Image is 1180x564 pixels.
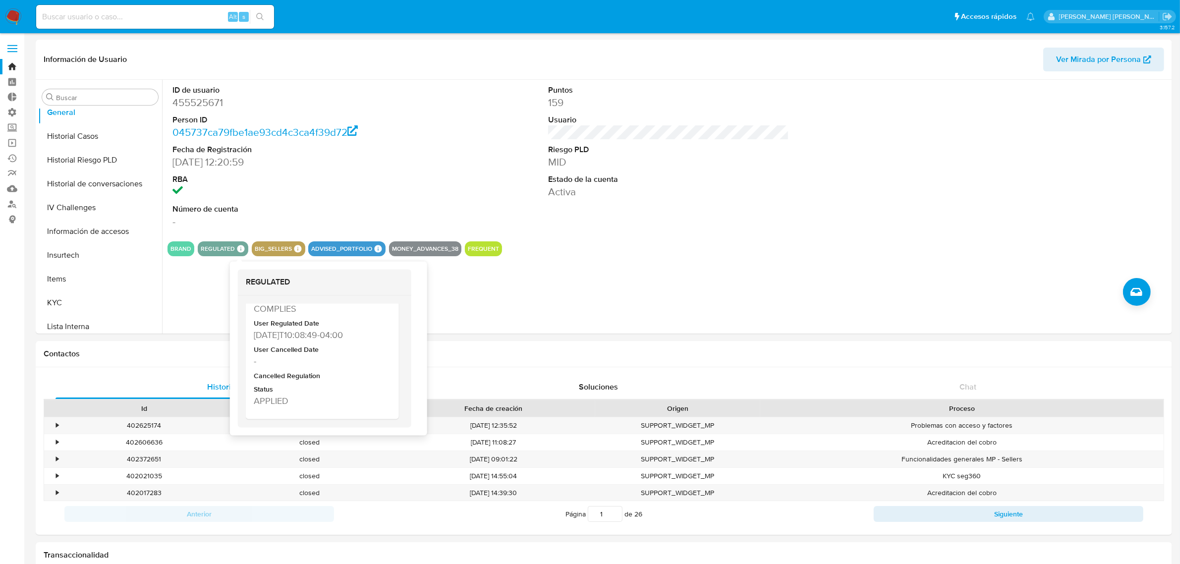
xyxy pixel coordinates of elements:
[38,315,162,338] button: Lista Interna
[392,434,595,451] div: [DATE] 11:08:27
[44,550,1164,560] h1: Transaccionalidad
[1056,48,1141,71] span: Ver Mirada por Persona
[399,403,588,413] div: Fecha de creación
[392,468,595,484] div: [DATE] 14:55:04
[172,125,358,139] a: 045737ca79fbe1ae93cd4c3ca4f39d72
[254,355,389,367] div: -
[61,485,226,501] div: 402017283
[760,417,1164,434] div: Problemas con acceso y factores
[38,291,162,315] button: KYC
[548,96,789,110] dd: 159
[172,144,413,155] dt: Fecha de Registración
[172,96,413,110] dd: 455525671
[392,417,595,434] div: [DATE] 12:35:52
[392,485,595,501] div: [DATE] 14:39:30
[254,345,389,355] div: User Cancelled Date
[1043,48,1164,71] button: Ver Mirada por Persona
[226,417,392,434] div: closed
[207,381,250,393] span: Historial CX
[595,468,760,484] div: SUPPORT_WIDGET_MP
[38,196,162,220] button: IV Challenges
[874,506,1143,522] button: Siguiente
[760,451,1164,467] div: Funcionalidades generales MP - Sellers
[56,454,58,464] div: •
[548,185,789,199] dd: Activa
[56,488,58,498] div: •
[172,85,413,96] dt: ID de usuario
[254,395,389,407] div: APPLIED
[56,421,58,430] div: •
[46,93,54,101] button: Buscar
[56,438,58,447] div: •
[172,204,413,215] dt: Número de cuenta
[254,371,389,381] div: Cancelled Regulation
[961,11,1016,22] span: Accesos rápidos
[254,385,389,395] div: Status
[242,12,245,21] span: s
[229,12,237,21] span: Alt
[565,506,642,522] span: Página de
[226,485,392,501] div: closed
[595,451,760,467] div: SUPPORT_WIDGET_MP
[61,451,226,467] div: 402372651
[548,85,789,96] dt: Puntos
[1026,12,1035,21] a: Notificaciones
[64,506,334,522] button: Anterior
[254,319,389,329] div: User Regulated Date
[595,417,760,434] div: SUPPORT_WIDGET_MP
[254,329,389,341] div: 2025-08-28T10:08:49-04:00
[548,114,789,125] dt: Usuario
[767,403,1157,413] div: Proceso
[579,381,618,393] span: Soluciones
[172,174,413,185] dt: RBA
[392,451,595,467] div: [DATE] 09:01:22
[959,381,976,393] span: Chat
[760,485,1164,501] div: Acreditacion del cobro
[226,451,392,467] div: closed
[226,434,392,451] div: closed
[595,434,760,451] div: SUPPORT_WIDGET_MP
[602,403,753,413] div: Origen
[38,124,162,148] button: Historial Casos
[44,55,127,64] h1: Información de Usuario
[56,471,58,481] div: •
[246,278,403,287] h2: REGULATED
[254,302,389,315] div: COMPLIES
[68,403,220,413] div: Id
[548,174,789,185] dt: Estado de la cuenta
[38,148,162,172] button: Historial Riesgo PLD
[38,172,162,196] button: Historial de conversaciones
[38,267,162,291] button: Items
[38,101,162,124] button: General
[595,485,760,501] div: SUPPORT_WIDGET_MP
[1162,11,1173,22] a: Salir
[634,509,642,519] span: 26
[548,155,789,169] dd: MID
[250,10,270,24] button: search-icon
[172,155,413,169] dd: [DATE] 12:20:59
[56,93,154,102] input: Buscar
[226,468,392,484] div: closed
[44,349,1164,359] h1: Contactos
[172,114,413,125] dt: Person ID
[61,417,226,434] div: 402625174
[61,434,226,451] div: 402606636
[760,434,1164,451] div: Acreditacion del cobro
[61,468,226,484] div: 402021035
[36,10,274,23] input: Buscar usuario o caso...
[548,144,789,155] dt: Riesgo PLD
[38,220,162,243] button: Información de accesos
[172,215,413,228] dd: -
[760,468,1164,484] div: KYC seg360
[38,243,162,267] button: Insurtech
[1059,12,1159,21] p: camila.baquero@mercadolibre.com.co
